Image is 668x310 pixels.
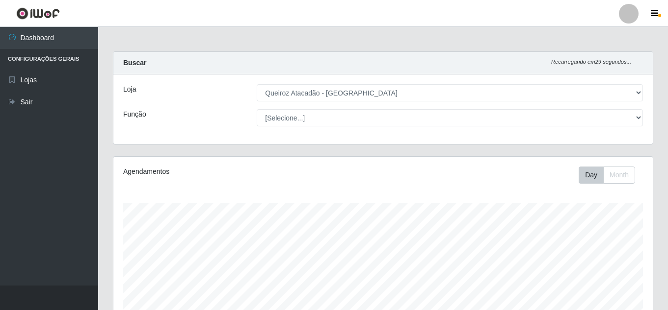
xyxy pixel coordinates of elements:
[16,7,60,20] img: CoreUI Logo
[579,167,643,184] div: Toolbar with button groups
[123,109,146,119] label: Função
[603,167,635,184] button: Month
[123,167,331,177] div: Agendamentos
[123,84,136,95] label: Loja
[551,59,631,65] i: Recarregando em 29 segundos...
[579,167,604,184] button: Day
[579,167,635,184] div: First group
[123,59,146,67] strong: Buscar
